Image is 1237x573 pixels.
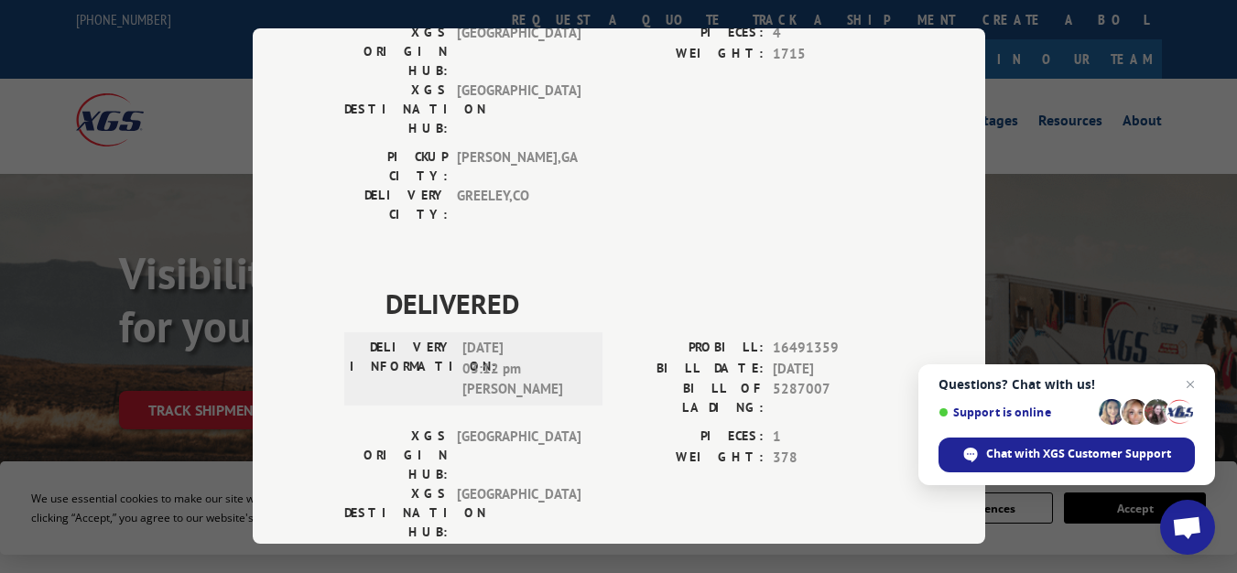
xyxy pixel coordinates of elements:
[619,359,764,380] label: BILL DATE:
[773,427,894,448] span: 1
[619,448,764,469] label: WEIGHT:
[344,427,448,484] label: XGS ORIGIN HUB:
[939,438,1195,472] span: Chat with XGS Customer Support
[462,338,586,400] span: [DATE] 03:12 pm [PERSON_NAME]
[773,44,894,65] span: 1715
[619,23,764,44] label: PIECES:
[619,427,764,448] label: PIECES:
[457,23,581,81] span: [GEOGRAPHIC_DATA]
[344,147,448,186] label: PICKUP CITY:
[344,186,448,224] label: DELIVERY CITY:
[457,427,581,484] span: [GEOGRAPHIC_DATA]
[773,338,894,359] span: 16491359
[773,23,894,44] span: 4
[619,338,764,359] label: PROBILL:
[773,379,894,417] span: 5287007
[457,484,581,542] span: [GEOGRAPHIC_DATA]
[939,377,1195,392] span: Questions? Chat with us!
[939,405,1092,419] span: Support is online
[619,44,764,65] label: WEIGHT:
[1160,500,1215,555] a: Open chat
[385,283,894,324] span: DELIVERED
[457,81,581,138] span: [GEOGRAPHIC_DATA]
[457,147,581,186] span: [PERSON_NAME] , GA
[344,81,448,138] label: XGS DESTINATION HUB:
[619,379,764,417] label: BILL OF LADING:
[773,448,894,469] span: 378
[986,446,1171,462] span: Chat with XGS Customer Support
[344,484,448,542] label: XGS DESTINATION HUB:
[350,338,453,400] label: DELIVERY INFORMATION:
[344,23,448,81] label: XGS ORIGIN HUB:
[457,186,581,224] span: GREELEY , CO
[773,359,894,380] span: [DATE]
